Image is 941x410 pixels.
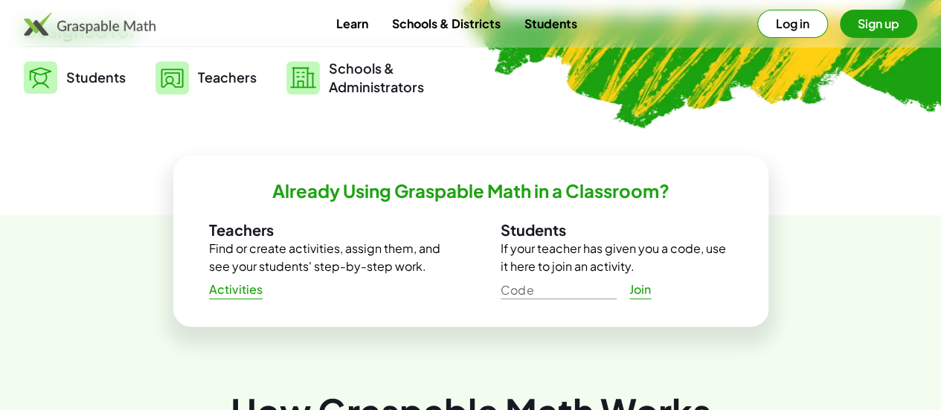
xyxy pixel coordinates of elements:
[617,276,664,303] a: Join
[197,276,275,303] a: Activities
[757,10,828,38] button: Log in
[840,10,917,38] button: Sign up
[155,61,189,95] img: svg%3e
[329,59,424,96] span: Schools & Administrators
[379,10,512,37] a: Schools & Districts
[501,220,733,240] h3: Students
[24,61,57,94] img: svg%3e
[272,179,669,202] h2: Already Using Graspable Math in a Classroom?
[512,10,588,37] a: Students
[286,59,424,96] a: Schools &Administrators
[66,68,126,86] span: Students
[629,282,652,298] span: Join
[155,59,257,96] a: Teachers
[324,10,379,37] a: Learn
[209,240,441,275] p: Find or create activities, assign them, and see your students' step-by-step work.
[209,220,441,240] h3: Teachers
[24,59,126,96] a: Students
[198,68,257,86] span: Teachers
[501,240,733,275] p: If your teacher has given you a code, use it here to join an activity.
[286,61,320,95] img: svg%3e
[209,282,263,298] span: Activities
